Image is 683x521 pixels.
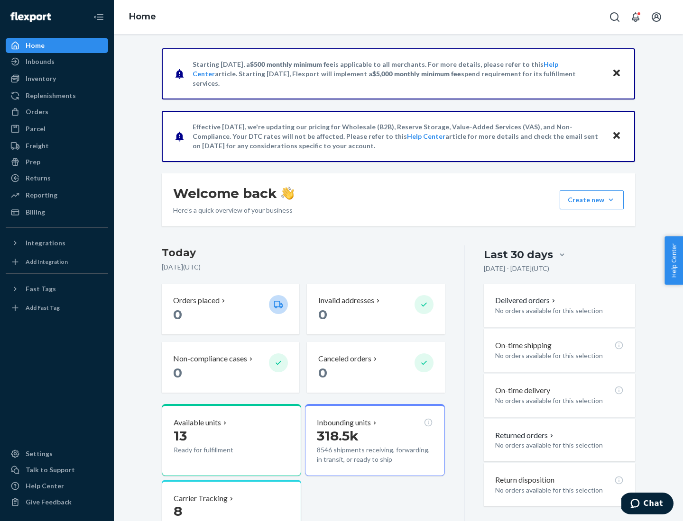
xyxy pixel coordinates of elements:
button: Inbounding units318.5k8546 shipments receiving, forwarding, in transit, or ready to ship [305,404,444,476]
div: Help Center [26,481,64,491]
p: Orders placed [173,295,220,306]
div: Parcel [26,124,46,134]
p: Ready for fulfillment [174,445,261,455]
p: No orders available for this selection [495,440,624,450]
span: 0 [173,306,182,323]
div: Add Integration [26,258,68,266]
img: Flexport logo [10,12,51,22]
button: Invalid addresses 0 [307,284,444,334]
div: Talk to Support [26,465,75,475]
button: Available units13Ready for fulfillment [162,404,301,476]
p: [DATE] - [DATE] ( UTC ) [484,264,549,273]
p: Non-compliance cases [173,353,247,364]
a: Reporting [6,188,108,203]
div: Last 30 days [484,247,553,262]
div: Orders [26,107,48,117]
p: No orders available for this selection [495,306,624,315]
p: No orders available for this selection [495,396,624,405]
span: 318.5k [317,428,359,444]
a: Help Center [6,478,108,494]
p: Carrier Tracking [174,493,228,504]
p: Available units [174,417,221,428]
div: Prep [26,157,40,167]
p: Here’s a quick overview of your business [173,206,294,215]
p: No orders available for this selection [495,485,624,495]
div: Home [26,41,45,50]
button: Canceled orders 0 [307,342,444,393]
a: Add Integration [6,254,108,269]
span: $500 monthly minimum fee [250,60,333,68]
a: Billing [6,205,108,220]
button: Open account menu [647,8,666,27]
button: Close [610,67,623,81]
div: Freight [26,141,49,151]
a: Orders [6,104,108,119]
div: Replenishments [26,91,76,100]
div: Give Feedback [26,497,72,507]
a: Freight [6,138,108,153]
button: Returned orders [495,430,555,441]
button: Fast Tags [6,281,108,296]
p: On-time delivery [495,385,550,396]
span: 13 [174,428,187,444]
p: Return disposition [495,475,554,485]
button: Give Feedback [6,494,108,510]
p: Effective [DATE], we're updating our pricing for Wholesale (B2B), Reserve Storage, Value-Added Se... [193,122,603,151]
button: Integrations [6,235,108,251]
div: Reporting [26,190,57,200]
p: Invalid addresses [318,295,374,306]
a: Parcel [6,121,108,136]
button: Open Search Box [605,8,624,27]
h1: Welcome back [173,185,294,202]
span: $5,000 monthly minimum fee [372,70,461,78]
p: Inbounding units [317,417,371,428]
button: Create new [560,190,624,209]
a: Replenishments [6,88,108,103]
a: Returns [6,171,108,186]
span: 0 [318,306,327,323]
iframe: Opens a widget where you can chat to one of our agents [621,493,674,516]
p: No orders available for this selection [495,351,624,360]
a: Home [6,38,108,53]
div: Billing [26,207,45,217]
button: Close Navigation [89,8,108,27]
button: Delivered orders [495,295,557,306]
div: Returns [26,173,51,183]
a: Settings [6,446,108,461]
a: Home [129,11,156,22]
span: 0 [318,365,327,381]
div: Settings [26,449,53,458]
button: Close [610,129,623,143]
span: 0 [173,365,182,381]
p: [DATE] ( UTC ) [162,262,445,272]
div: Add Fast Tag [26,304,60,312]
p: 8546 shipments receiving, forwarding, in transit, or ready to ship [317,445,433,464]
a: Inventory [6,71,108,86]
button: Talk to Support [6,462,108,477]
a: Add Fast Tag [6,300,108,315]
p: Canceled orders [318,353,371,364]
img: hand-wave emoji [281,187,294,200]
a: Prep [6,154,108,170]
button: Orders placed 0 [162,284,299,334]
p: Starting [DATE], a is applicable to all merchants. For more details, please refer to this article... [193,60,603,88]
div: Inventory [26,74,56,83]
button: Open notifications [626,8,645,27]
button: Help Center [665,236,683,285]
h3: Today [162,245,445,260]
div: Inbounds [26,57,55,66]
div: Integrations [26,238,65,248]
p: On-time shipping [495,340,552,351]
span: 8 [174,503,182,519]
button: Non-compliance cases 0 [162,342,299,393]
ol: breadcrumbs [121,3,164,31]
div: Fast Tags [26,284,56,294]
a: Help Center [407,132,445,140]
a: Inbounds [6,54,108,69]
